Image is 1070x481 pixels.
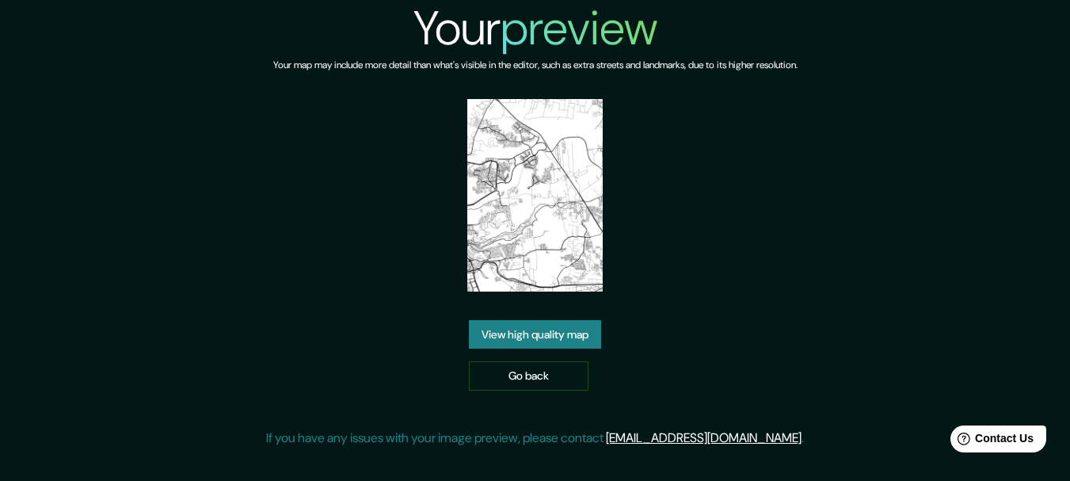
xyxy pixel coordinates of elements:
[266,429,804,448] p: If you have any issues with your image preview, please contact .
[469,320,601,349] a: View high quality map
[469,361,588,391] a: Go back
[929,419,1053,464] iframe: Help widget launcher
[606,429,802,446] a: [EMAIL_ADDRESS][DOMAIN_NAME]
[273,57,798,74] h6: Your map may include more detail than what's visible in the editor, such as extra streets and lan...
[467,99,604,292] img: created-map-preview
